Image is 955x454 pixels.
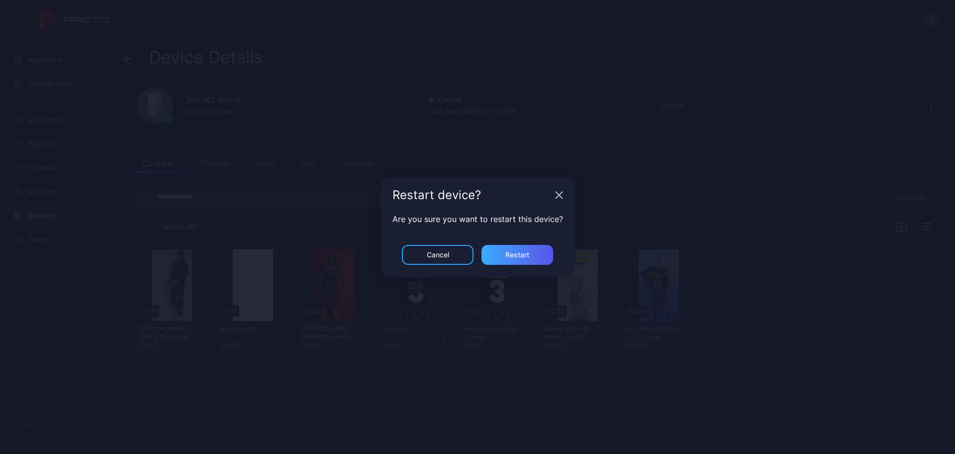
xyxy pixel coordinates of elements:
p: Are you sure you want to restart this device? [392,213,563,225]
div: Restart device? [392,189,551,201]
div: Cancel [427,251,449,259]
button: Restart [481,245,553,265]
button: Cancel [402,245,474,265]
div: Restart [505,251,529,259]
